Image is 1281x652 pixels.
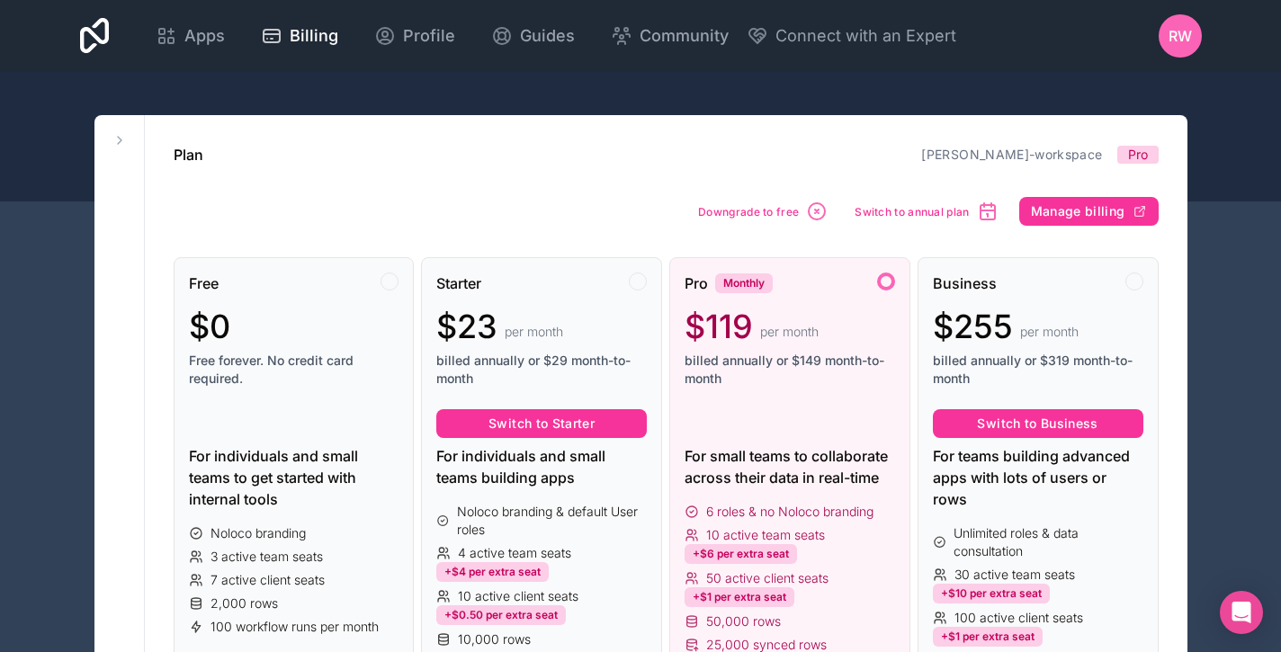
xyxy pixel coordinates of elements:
span: Starter [436,272,481,294]
span: $23 [436,308,497,344]
button: Switch to annual plan [848,194,1004,228]
a: Guides [477,16,589,56]
div: Open Intercom Messenger [1220,591,1263,634]
span: billed annually or $319 month-to-month [933,352,1143,388]
a: Billing [246,16,353,56]
span: Guides [520,23,575,49]
a: [PERSON_NAME]-workspace [921,147,1102,162]
div: For individuals and small teams to get started with internal tools [189,445,399,510]
span: Profile [403,23,455,49]
div: Monthly [715,273,773,293]
span: per month [760,323,819,341]
a: Community [596,16,743,56]
span: RW [1169,25,1192,47]
span: Manage billing [1031,203,1125,219]
span: 7 active client seats [211,571,325,589]
span: Free forever. No credit card required. [189,352,399,388]
span: 3 active team seats [211,548,323,566]
span: Pro [1128,146,1148,164]
span: Unlimited roles & data consultation [954,524,1142,560]
iframe: NPS survey [236,382,1045,652]
span: Pro [685,272,708,294]
span: Free [189,272,219,294]
span: Community [640,23,729,49]
span: Apps [184,23,225,49]
span: $255 [933,308,1013,344]
span: 2,000 rows [211,594,278,612]
a: Apps [141,16,239,56]
span: Billing [290,23,338,49]
span: Connect with an Expert [775,23,956,49]
span: Switch to annual plan [855,205,969,219]
button: Downgrade to free [692,194,834,228]
span: 100 workflow runs per month [211,618,379,636]
span: per month [505,323,563,341]
span: billed annually or $149 month-to-month [685,352,895,388]
span: Downgrade to free [698,205,799,219]
span: Noloco branding [211,524,306,542]
button: Manage billing [1019,197,1159,226]
span: $119 [685,308,753,344]
button: Connect with an Expert [747,23,956,49]
span: per month [1020,323,1079,341]
span: Business [933,272,997,294]
a: Profile [360,16,470,56]
span: billed annually or $29 month-to-month [436,352,647,388]
h1: Plan [174,144,203,165]
span: $0 [189,308,230,344]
